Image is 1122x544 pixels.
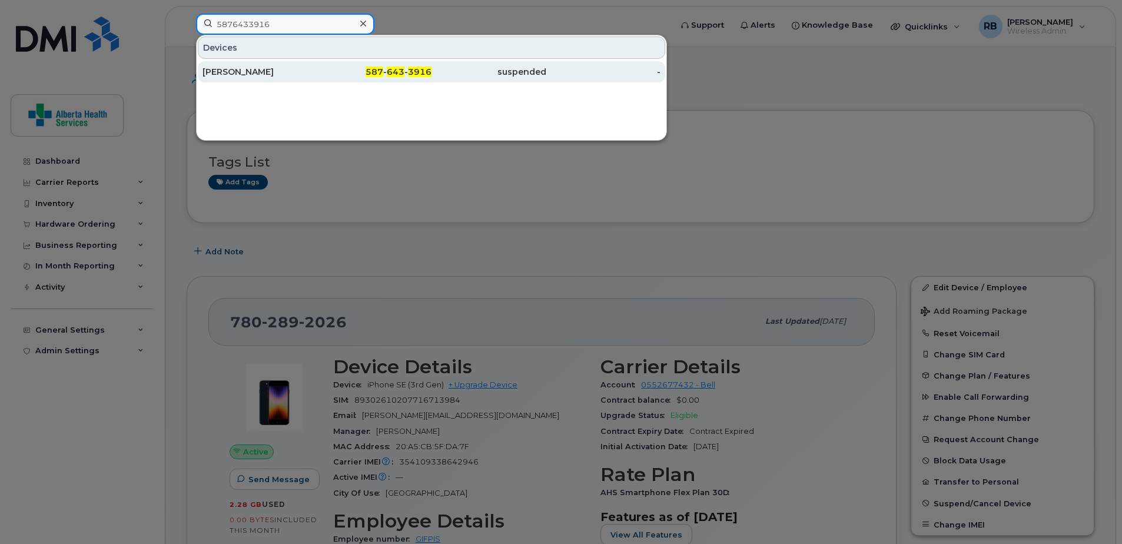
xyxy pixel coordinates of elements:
span: 587 [366,67,383,77]
div: Devices [198,37,665,59]
span: 643 [387,67,404,77]
div: [PERSON_NAME] [203,66,317,78]
span: 3916 [408,67,431,77]
a: [PERSON_NAME]587-643-3916suspended- [198,61,665,82]
div: - - [317,66,432,78]
div: suspended [431,66,546,78]
div: - [546,66,661,78]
